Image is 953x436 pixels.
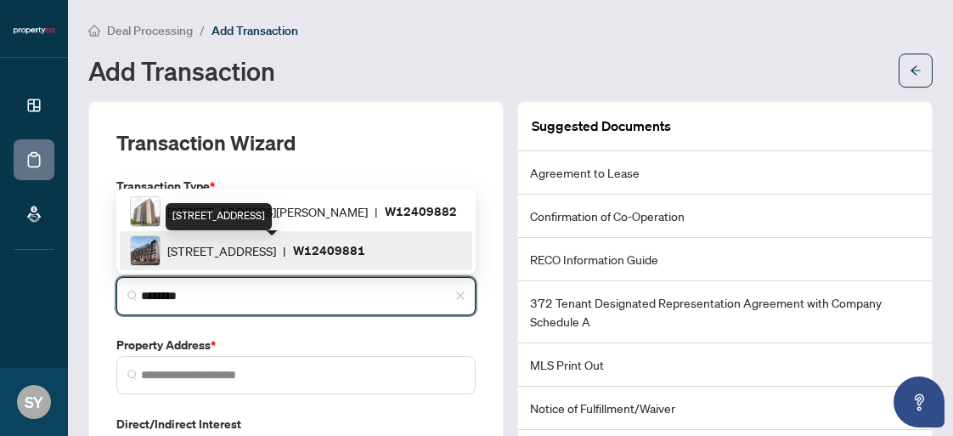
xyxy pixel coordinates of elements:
span: Add Transaction [211,23,298,38]
li: / [200,20,205,40]
img: IMG-W12409882_1.jpg [131,197,160,226]
span: SY [25,390,43,414]
span: home [88,25,100,37]
li: Agreement to Lease [518,151,932,195]
p: W12409882 [385,201,457,221]
p: W12409881 [293,241,365,260]
span: [STREET_ADDRESS] [167,241,276,260]
li: RECO Information Guide [518,238,932,281]
img: IMG-W12409881_1.jpg [131,236,160,265]
img: logo [14,25,54,36]
label: Property Address [116,336,476,354]
li: 372 Tenant Designated Representation Agreement with Company Schedule A [518,281,932,343]
img: search_icon [127,370,138,380]
span: arrow-left [910,65,922,76]
span: | [375,202,378,221]
h1: Add Transaction [88,57,275,84]
span: | [283,241,286,260]
article: Suggested Documents [532,116,671,137]
div: [STREET_ADDRESS] [166,203,272,230]
button: Open asap [894,377,945,428]
li: Notice of Fulfillment/Waiver [518,387,932,430]
span: [STREET_ADDRESS][PERSON_NAME] [167,202,368,221]
h2: Transaction Wizard [116,129,296,156]
label: Transaction Type [116,177,476,195]
li: Confirmation of Co-Operation [518,195,932,238]
label: Direct/Indirect Interest [116,415,476,433]
img: search_icon [127,291,138,301]
span: Deal Processing [107,23,193,38]
span: close [455,291,465,301]
li: MLS Print Out [518,343,932,387]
